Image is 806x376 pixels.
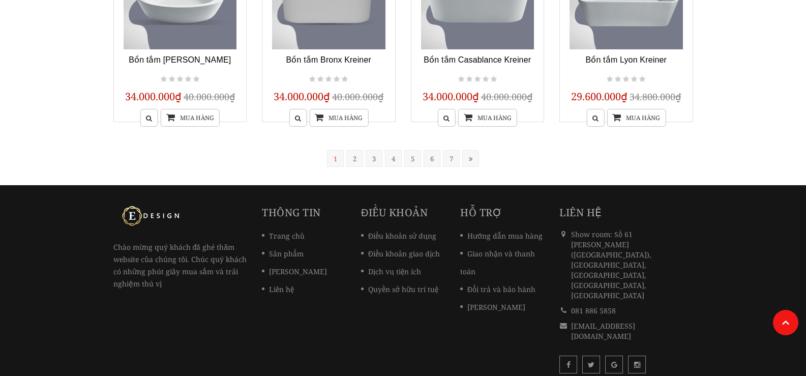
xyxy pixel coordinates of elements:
span: Liên hệ [559,206,602,219]
a: [PERSON_NAME] [460,302,525,312]
span: 34.800.000₫ [630,91,681,103]
a: Theo dõi Twitter Kreiner Germany - Edesign Interior [582,356,600,373]
a: Mua hàng [161,109,220,127]
a: Điều khoản sử dụng [361,231,436,241]
span: 40.000.000₫ [184,91,235,103]
i: Not rated yet! [474,75,481,84]
i: Not rated yet! [483,75,489,84]
i: Not rated yet! [161,75,167,84]
a: Điều khoản giao dịch [361,249,440,258]
span: 34.000.000₫ [274,90,330,103]
div: Not rated yet! [308,73,349,85]
a: Theo dõi Instagam Kreiner Germany - Edesign Interior [628,356,646,373]
i: Not rated yet! [185,75,191,84]
a: Lên đầu trang [773,310,798,335]
a: Điều khoản [361,206,428,219]
a: [EMAIL_ADDRESS][DOMAIN_NAME] [571,321,635,341]
a: 7 [443,150,460,167]
a: Thông tin [262,206,321,219]
div: Not rated yet! [159,73,201,85]
a: Trang chủ [262,231,305,241]
a: 1 [327,150,344,167]
i: Not rated yet! [623,75,629,84]
i: Not rated yet! [193,75,199,84]
a: Quyền sở hữu trí tuệ [361,284,438,294]
span: Show room: Số 61 [PERSON_NAME] ([GEOGRAPHIC_DATA]), [GEOGRAPHIC_DATA], [GEOGRAPHIC_DATA], [GEOGRA... [571,229,651,300]
i: Not rated yet! [639,75,645,84]
a: Theo dõi Facebook Kreiner Germany - Edesign Interior [559,356,577,373]
a: Mua hàng [458,109,517,127]
a: Hướng dẫn mua hàng [460,231,543,241]
i: Not rated yet! [466,75,472,84]
a: Theo dõi Google Plus Kreiner Germany - Edesign Interior [605,356,623,373]
a: Giao nhận và thanh toán [460,249,535,276]
a: Đổi trả và bảo hành [460,284,535,294]
i: Not rated yet! [631,75,637,84]
a: Mua hàng [607,109,666,127]
i: Not rated yet! [607,75,613,84]
a: 6 [424,150,440,167]
div: Not rated yet! [457,73,498,85]
a: 3 [366,150,382,167]
i: Not rated yet! [615,75,621,84]
p: Chào mừng quý khách đã ghé thăm website của chúng tôi. Chúc quý khách có những phút giây mua sắm ... [113,206,247,290]
i: Not rated yet! [334,75,340,84]
a: 4 [385,150,402,167]
div: Not rated yet! [605,73,647,85]
i: Not rated yet! [342,75,348,84]
i: Not rated yet! [177,75,183,84]
span: 40.000.000₫ [481,91,532,103]
span: 40.000.000₫ [332,91,383,103]
span: 34.000.000₫ [125,90,182,103]
i: Not rated yet! [309,75,315,84]
a: Mua hàng [309,109,368,127]
a: Bồn tắm [PERSON_NAME] [129,55,231,64]
i: Not rated yet! [491,75,497,84]
a: Dịch vụ tiện ích [361,267,421,276]
i: Not rated yet! [325,75,332,84]
a: 2 [346,150,363,167]
a: 081 886 5858 [571,306,616,315]
a: Bồn tắm Bronx Kreiner [286,55,371,64]
a: Hỗ trợ [460,206,502,219]
i: Not rated yet! [458,75,464,84]
i: Not rated yet! [317,75,323,84]
a: Sản phẩm [262,249,304,258]
a: Liên hệ [262,284,294,294]
img: logo Kreiner Germany - Edesign Interior [113,206,190,226]
span: 34.000.000₫ [423,90,479,103]
a: 5 [404,150,421,167]
a: Bồn tắm Lyon Kreiner [585,55,667,64]
a: [PERSON_NAME] [262,267,327,276]
span: 29.600.000₫ [571,90,628,103]
a: Bồn tắm Casablance Kreiner [424,55,531,64]
i: Not rated yet! [169,75,175,84]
